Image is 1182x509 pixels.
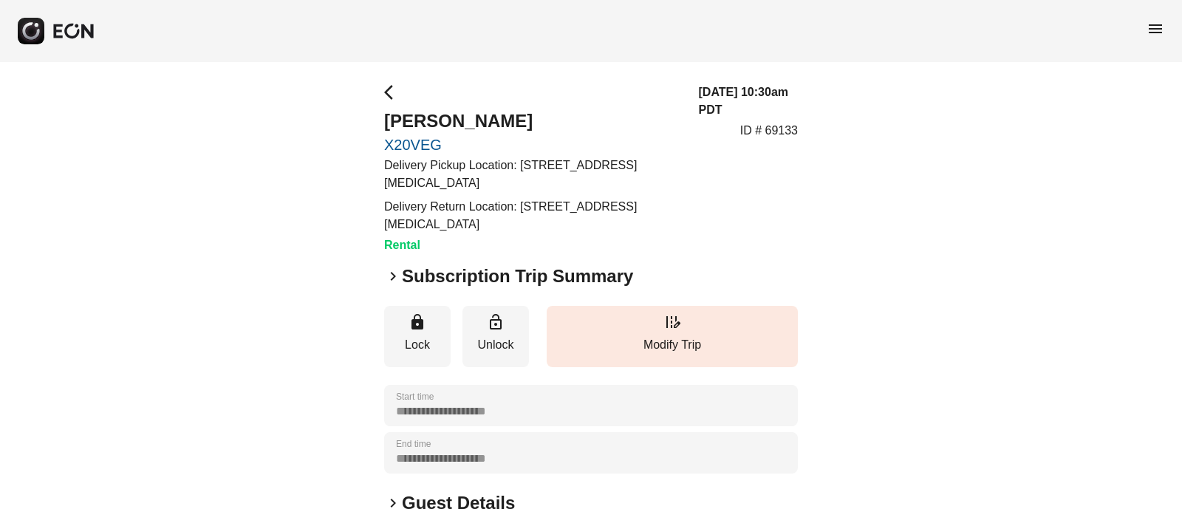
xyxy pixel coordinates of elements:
p: Lock [392,336,443,354]
a: X20VEG [384,136,681,154]
h3: Rental [384,236,681,254]
h2: Subscription Trip Summary [402,264,633,288]
p: ID # 69133 [740,122,798,140]
p: Delivery Return Location: [STREET_ADDRESS][MEDICAL_DATA] [384,198,681,233]
p: Delivery Pickup Location: [STREET_ADDRESS][MEDICAL_DATA] [384,157,681,192]
button: Modify Trip [547,306,798,367]
span: menu [1147,20,1164,38]
span: lock_open [487,313,505,331]
button: Unlock [462,306,529,367]
h2: [PERSON_NAME] [384,109,681,133]
p: Modify Trip [554,336,790,354]
span: lock [409,313,426,331]
span: arrow_back_ios [384,83,402,101]
h3: [DATE] 10:30am PDT [699,83,799,119]
button: Lock [384,306,451,367]
span: edit_road [663,313,681,331]
span: keyboard_arrow_right [384,267,402,285]
p: Unlock [470,336,522,354]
